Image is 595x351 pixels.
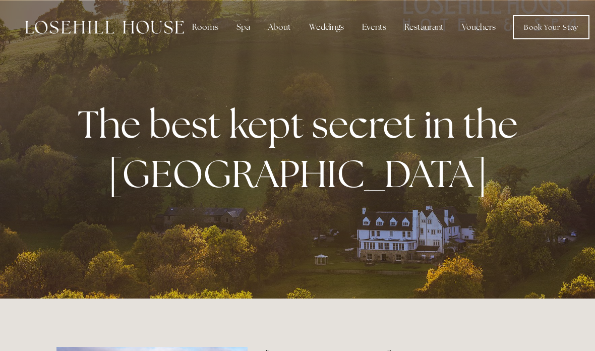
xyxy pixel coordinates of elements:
div: Rooms [184,17,226,37]
div: About [260,17,299,37]
div: Events [354,17,394,37]
a: Book Your Stay [513,15,589,39]
a: Vouchers [454,17,504,37]
strong: The best kept secret in the [GEOGRAPHIC_DATA] [78,99,526,198]
img: Losehill House [25,21,184,34]
div: Weddings [301,17,352,37]
div: Restaurant [396,17,452,37]
div: Spa [228,17,258,37]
